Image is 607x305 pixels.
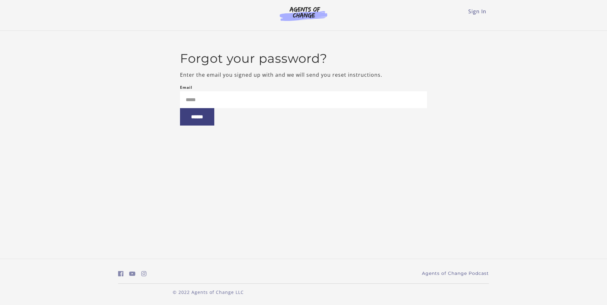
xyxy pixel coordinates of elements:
label: Email [180,84,192,91]
h2: Forgot your password? [180,51,427,66]
a: Sign In [468,8,486,15]
p: © 2022 Agents of Change LLC [118,289,298,295]
i: https://www.instagram.com/agentsofchangeprep/ (Open in a new window) [141,271,147,277]
img: Agents of Change Logo [273,6,334,21]
a: https://www.instagram.com/agentsofchangeprep/ (Open in a new window) [141,269,147,278]
p: Enter the email you signed up with and we will send you reset instructions. [180,71,427,79]
a: https://www.youtube.com/c/AgentsofChangeTestPrepbyMeaganMitchell (Open in a new window) [129,269,136,278]
a: Agents of Change Podcast [422,270,489,277]
i: https://www.facebook.com/groups/aswbtestprep (Open in a new window) [118,271,123,277]
i: https://www.youtube.com/c/AgentsofChangeTestPrepbyMeaganMitchell (Open in a new window) [129,271,136,277]
a: https://www.facebook.com/groups/aswbtestprep (Open in a new window) [118,269,123,278]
